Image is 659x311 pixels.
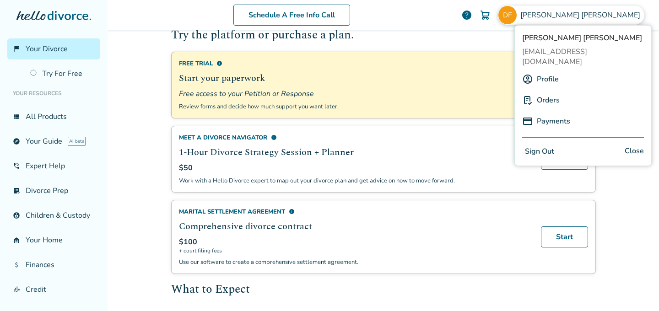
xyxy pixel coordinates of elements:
li: Your Resources [7,84,100,102]
span: Free access to your Petition or Response [179,89,531,99]
span: info [289,209,295,214]
span: $50 [179,163,193,173]
a: Profile [537,70,559,88]
img: P [522,95,533,106]
a: flag_2Your Divorce [7,38,100,59]
span: finance_mode [13,286,20,293]
p: Use our software to create a comprehensive settlement agreement. [179,258,530,266]
img: P [522,116,533,127]
img: A [522,74,533,85]
a: finance_modeCredit [7,279,100,300]
p: Review forms and decide how much support you want later. [179,102,531,111]
a: attach_moneyFinances [7,254,100,275]
span: Your Divorce [26,44,68,54]
span: AI beta [68,137,86,146]
span: Close [625,145,644,158]
span: [EMAIL_ADDRESS][DOMAIN_NAME] [522,47,644,67]
span: $100 [179,237,197,247]
button: Sign Out [522,145,557,158]
img: danj817@hotmail.com [498,6,517,24]
span: account_child [13,212,20,219]
span: list_alt_check [13,187,20,194]
h2: Try the platform or purchase a plan. [171,27,596,44]
p: Work with a Hello Divorce expert to map out your divorce plan and get advice on how to move forward. [179,177,530,185]
a: garage_homeYour Home [7,230,100,251]
span: attach_money [13,261,20,268]
h2: Comprehensive divorce contract [179,220,530,233]
a: help [461,10,472,21]
span: + court filing fees [179,247,530,254]
a: exploreYour GuideAI beta [7,131,100,152]
span: info [271,134,277,140]
a: Try For Free [25,63,100,84]
a: list_alt_checkDivorce Prep [7,180,100,201]
span: view_list [13,113,20,120]
span: explore [13,138,20,145]
img: Cart [480,10,491,21]
a: Orders [537,91,560,109]
a: account_childChildren & Custody [7,205,100,226]
a: Payments [537,113,570,130]
span: [PERSON_NAME] [PERSON_NAME] [522,33,644,43]
div: Marital Settlement Agreement [179,208,530,216]
span: garage_home [13,236,20,244]
iframe: Chat Widget [613,267,659,311]
div: Free Trial [179,59,531,68]
a: Schedule A Free Info Call [233,5,350,26]
h2: 1-Hour Divorce Strategy Session + Planner [179,145,530,159]
span: phone_in_talk [13,162,20,170]
a: Start [541,226,588,247]
h2: What to Expect [171,281,596,299]
div: Meet a divorce navigator [179,134,530,142]
a: view_listAll Products [7,106,100,127]
h2: Start your paperwork [179,71,531,85]
span: info [216,60,222,66]
span: [PERSON_NAME] [PERSON_NAME] [520,10,644,20]
a: phone_in_talkExpert Help [7,155,100,177]
span: flag_2 [13,45,20,53]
